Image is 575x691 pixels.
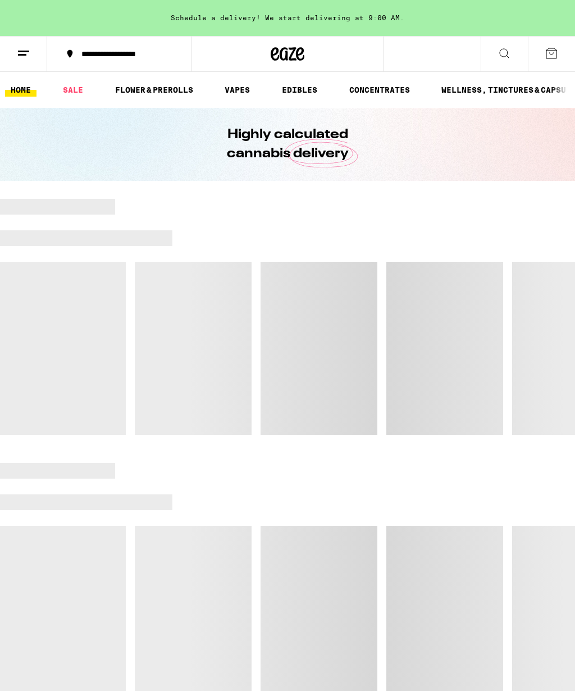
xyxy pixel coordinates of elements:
h1: Highly calculated cannabis delivery [195,125,380,163]
a: HOME [5,83,36,97]
a: SALE [57,83,89,97]
a: FLOWER & PREROLLS [109,83,199,97]
a: CONCENTRATES [344,83,416,97]
a: VAPES [219,83,255,97]
a: EDIBLES [276,83,323,97]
